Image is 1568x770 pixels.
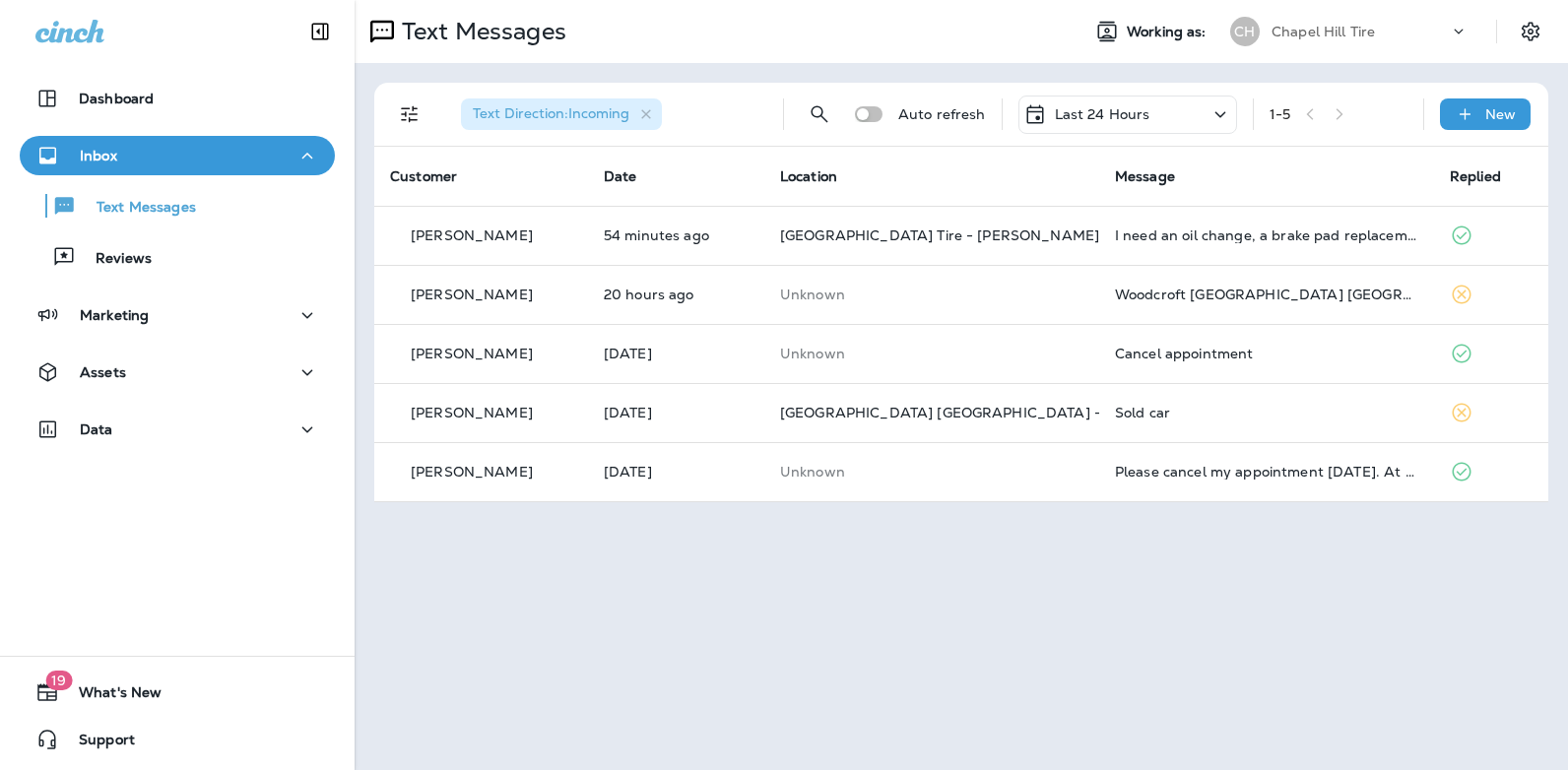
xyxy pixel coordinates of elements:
span: Date [604,167,637,185]
p: Text Messages [394,17,566,46]
span: Support [59,732,135,755]
p: Chapel Hill Tire [1272,24,1375,39]
button: Search Messages [800,95,839,134]
button: Text Messages [20,185,335,226]
div: I need an oil change, a brake pad replacement, and a drive belt replacement. Can I come on Friday? [1115,227,1418,243]
p: This customer does not have a last location and the phone number they messaged is not assigned to... [780,287,1083,302]
button: Reviews [20,236,335,278]
div: Cancel appointment [1115,346,1418,361]
p: Aug 17, 2025 09:13 AM [604,405,749,420]
p: [PERSON_NAME] [411,227,533,243]
p: [PERSON_NAME] [411,464,533,480]
span: 19 [45,671,72,690]
p: Inbox [80,148,117,163]
p: Data [80,421,113,437]
p: Text Messages [77,199,196,218]
p: Reviews [76,250,152,269]
div: Sold car [1115,405,1418,420]
p: [PERSON_NAME] [411,346,533,361]
p: Marketing [80,307,149,323]
span: Replied [1450,167,1501,185]
button: Filters [390,95,429,134]
div: Text Direction:Incoming [461,98,662,130]
p: Assets [80,364,126,380]
p: Auto refresh [898,106,986,122]
button: Dashboard [20,79,335,118]
div: 1 - 5 [1270,106,1290,122]
button: Support [20,720,335,759]
span: [GEOGRAPHIC_DATA] Tire - [PERSON_NAME][GEOGRAPHIC_DATA] [780,226,1253,244]
p: Aug 18, 2025 12:44 PM [604,227,749,243]
button: Data [20,410,335,449]
button: 19What's New [20,673,335,712]
div: CH [1230,17,1260,46]
span: What's New [59,684,162,708]
p: New [1485,106,1516,122]
p: Last 24 Hours [1055,106,1150,122]
p: [PERSON_NAME] [411,287,533,302]
span: Working as: [1127,24,1210,40]
button: Marketing [20,295,335,335]
div: Woodcroft Durham NC [1115,287,1418,302]
span: Message [1115,167,1175,185]
span: [GEOGRAPHIC_DATA] [GEOGRAPHIC_DATA] - [GEOGRAPHIC_DATA] [780,404,1259,421]
span: Customer [390,167,457,185]
p: Dashboard [79,91,154,106]
p: This customer does not have a last location and the phone number they messaged is not assigned to... [780,464,1083,480]
button: Inbox [20,136,335,175]
button: Assets [20,353,335,392]
p: [PERSON_NAME] [411,405,533,420]
span: Text Direction : Incoming [473,104,629,122]
span: Location [780,167,837,185]
p: Aug 17, 2025 10:56 AM [604,346,749,361]
p: Aug 17, 2025 08:14 AM [604,464,749,480]
button: Collapse Sidebar [293,12,348,51]
p: Aug 17, 2025 04:52 PM [604,287,749,302]
div: Please cancel my appointment tomorrow. At university mall [1115,464,1418,480]
p: This customer does not have a last location and the phone number they messaged is not assigned to... [780,346,1083,361]
button: Settings [1513,14,1548,49]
